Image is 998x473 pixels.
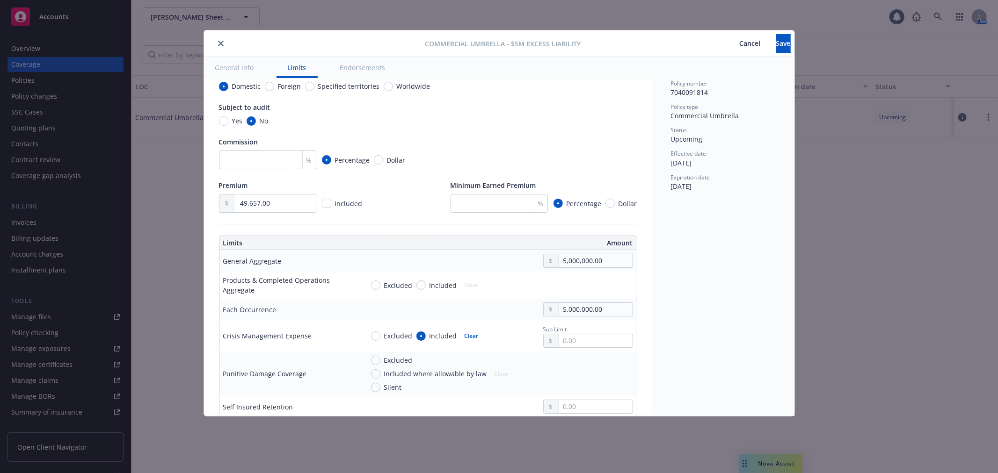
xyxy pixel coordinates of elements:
[559,303,632,316] input: 0.00
[619,199,637,208] span: Dollar
[371,280,380,290] input: Excluded
[305,82,314,91] input: Specified territories
[335,199,363,208] span: Included
[567,199,602,208] span: Percentage
[219,181,248,190] span: Premium
[371,369,380,379] input: Included where allowable by law
[371,331,380,341] input: Excluded
[306,155,312,165] span: %
[554,199,563,208] input: Percentage
[543,325,567,333] span: Sub Limit
[318,81,380,91] span: Specified territories
[232,81,261,91] span: Domestic
[384,355,413,365] span: Excluded
[451,181,536,190] span: Minimum Earned Premium
[432,236,637,250] th: Amount
[260,116,269,126] span: No
[223,402,293,412] div: Self Insured Retention
[559,400,632,413] input: 0.00
[204,57,265,78] button: General info
[671,88,708,97] span: 7040091814
[247,116,256,126] input: No
[384,280,413,290] span: Excluded
[425,39,581,49] span: Commercial Umbrella - $5M excess liability
[776,34,791,53] button: Save
[430,280,457,290] span: Included
[671,111,739,120] span: Commercial Umbrella
[371,383,380,392] input: Silent
[277,57,318,78] button: Limits
[671,126,687,134] span: Status
[671,173,710,181] span: Expiration date
[397,81,430,91] span: Worldwide
[219,137,258,146] span: Commission
[223,331,312,341] div: Crisis Management Expense
[384,331,413,341] span: Excluded
[335,155,370,165] span: Percentage
[384,382,402,392] span: Silent
[671,182,692,191] span: [DATE]
[387,155,406,165] span: Dollar
[671,158,692,167] span: [DATE]
[671,103,699,111] span: Policy type
[215,38,226,49] button: close
[430,331,457,341] span: Included
[329,57,397,78] button: Endorsements
[459,330,484,343] button: Clear
[374,155,383,165] input: Dollar
[559,334,632,347] input: 0.00
[776,39,791,48] span: Save
[223,369,307,379] div: Punitive Damage Coverage
[416,280,426,290] input: Included
[223,275,356,295] div: Products & Completed Operations Aggregate
[371,356,380,365] input: Excluded
[671,150,707,158] span: Effective date
[223,256,282,266] div: General Aggregate
[219,116,228,126] input: Yes
[384,82,393,91] input: Worldwide
[671,79,708,87] span: Policy number
[605,199,615,208] input: Dollar
[384,369,487,379] span: Included where allowable by law
[538,199,544,208] span: %
[671,135,703,143] span: Upcoming
[234,194,315,212] input: 0.00
[265,82,274,91] input: Foreign
[278,81,301,91] span: Foreign
[219,82,228,91] input: Domestic
[219,236,386,250] th: Limits
[559,254,632,267] input: 0.00
[416,331,426,341] input: Included
[232,116,243,126] span: Yes
[740,39,761,48] span: Cancel
[219,103,270,112] span: Subject to audit
[724,34,776,53] button: Cancel
[322,155,331,165] input: Percentage
[223,305,277,315] div: Each Occurrence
